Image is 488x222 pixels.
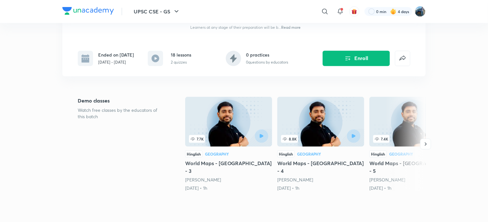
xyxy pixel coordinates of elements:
[171,59,191,65] p: 2 quizzes
[369,177,456,183] div: Sudarshan Gurjar
[373,135,390,143] span: 7.4K
[78,97,165,104] h5: Demo classes
[130,5,184,18] button: UPSC CSE - GS
[369,159,456,175] h5: World Maps - [GEOGRAPHIC_DATA] - 5
[189,135,205,143] span: 7.7K
[185,177,221,183] a: [PERSON_NAME]
[415,6,426,17] img: I A S babu
[277,177,313,183] a: [PERSON_NAME]
[62,7,114,16] a: Company Logo
[185,185,272,191] div: 17th Apr • 1h
[205,152,229,156] div: Geography
[351,9,357,14] img: avatar
[185,177,272,183] div: Sudarshan Gurjar
[390,8,397,15] img: streak
[171,51,191,58] h6: 18 lessons
[395,51,410,66] button: false
[277,150,295,157] div: Hinglish
[78,107,165,120] p: Watch free classes by the educators of this batch
[297,152,321,156] div: Geography
[185,97,272,191] a: 7.7KHinglishGeographyWorld Maps - [GEOGRAPHIC_DATA] - 3[PERSON_NAME][DATE] • 1h
[369,177,405,183] a: [PERSON_NAME]
[369,185,456,191] div: 21st Apr • 1h
[185,150,202,157] div: Hinglish
[369,97,456,191] a: World Maps - Africa - 5
[277,97,364,191] a: 8.8KHinglishGeographyWorld Maps - [GEOGRAPHIC_DATA] - 4[PERSON_NAME][DATE] • 1h
[185,159,272,175] h5: World Maps - [GEOGRAPHIC_DATA] - 3
[369,150,387,157] div: Hinglish
[185,97,272,191] a: World Maps - Africa - 3
[277,97,364,191] a: World Maps - Africa - 4
[281,25,301,30] span: Read more
[98,51,134,58] h6: Ended on [DATE]
[277,185,364,191] div: 18th Apr • 1h
[281,135,298,143] span: 8.8K
[98,59,134,65] p: [DATE] - [DATE]
[190,12,331,30] span: In this course, [PERSON_NAME] will provide in-depth knowledge of the World Geography. The course ...
[246,51,288,58] h6: 0 practices
[323,51,390,66] button: Enroll
[277,159,364,175] h5: World Maps - [GEOGRAPHIC_DATA] - 4
[246,59,288,65] p: 0 questions by educators
[277,177,364,183] div: Sudarshan Gurjar
[349,6,359,17] button: avatar
[62,7,114,15] img: Company Logo
[369,97,456,191] a: 7.4KHinglishGeographyWorld Maps - [GEOGRAPHIC_DATA] - 5[PERSON_NAME][DATE] • 1h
